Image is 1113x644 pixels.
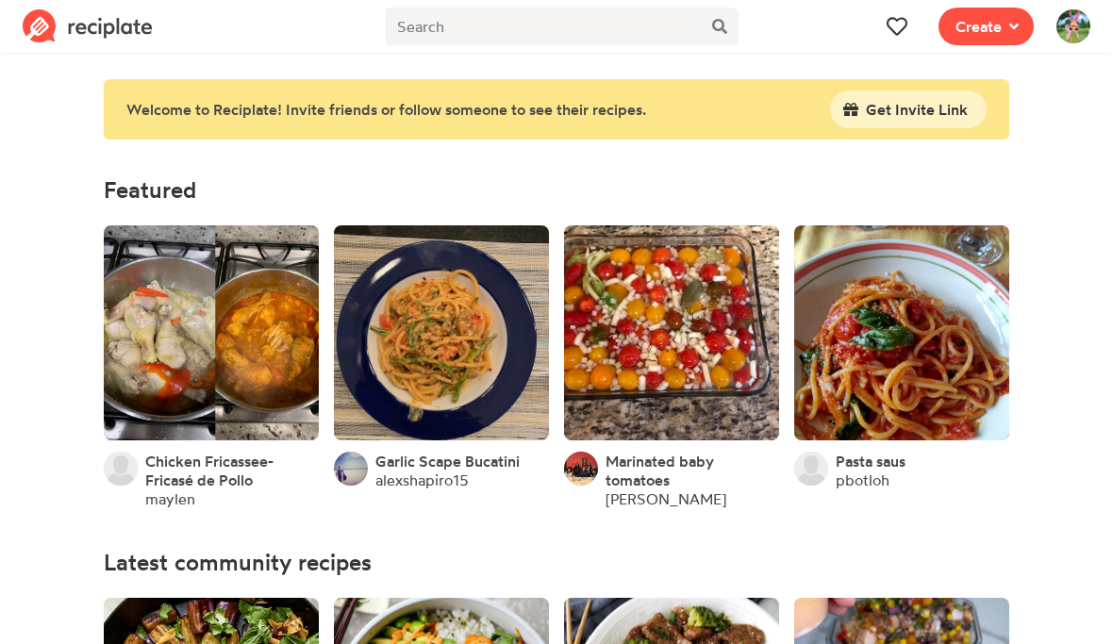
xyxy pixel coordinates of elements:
[104,550,1009,575] h4: Latest community recipes
[606,489,726,508] a: [PERSON_NAME]
[375,471,469,489] a: alexshapiro15
[375,452,520,471] a: Garlic Scape Bucatini
[606,452,714,489] span: Marinated baby tomatoes
[866,98,968,121] span: Get Invite Link
[104,452,138,486] img: User's avatar
[145,452,274,489] span: Chicken Fricassee- Fricasé de Pollo
[104,177,1009,203] h4: Featured
[836,471,889,489] a: pbotloh
[386,8,700,45] input: Search
[1056,9,1090,43] img: User's avatar
[836,452,905,471] a: Pasta saus
[955,15,1002,38] span: Create
[606,452,779,489] a: Marinated baby tomatoes
[145,489,195,508] a: maylen
[145,452,319,489] a: Chicken Fricassee- Fricasé de Pollo
[794,452,828,486] img: User's avatar
[126,98,807,121] div: Welcome to Reciplate! Invite friends or follow someone to see their recipes.
[939,8,1034,45] button: Create
[23,9,153,43] img: Reciplate
[564,452,598,486] img: User's avatar
[334,452,368,486] img: User's avatar
[830,91,987,128] button: Get Invite Link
